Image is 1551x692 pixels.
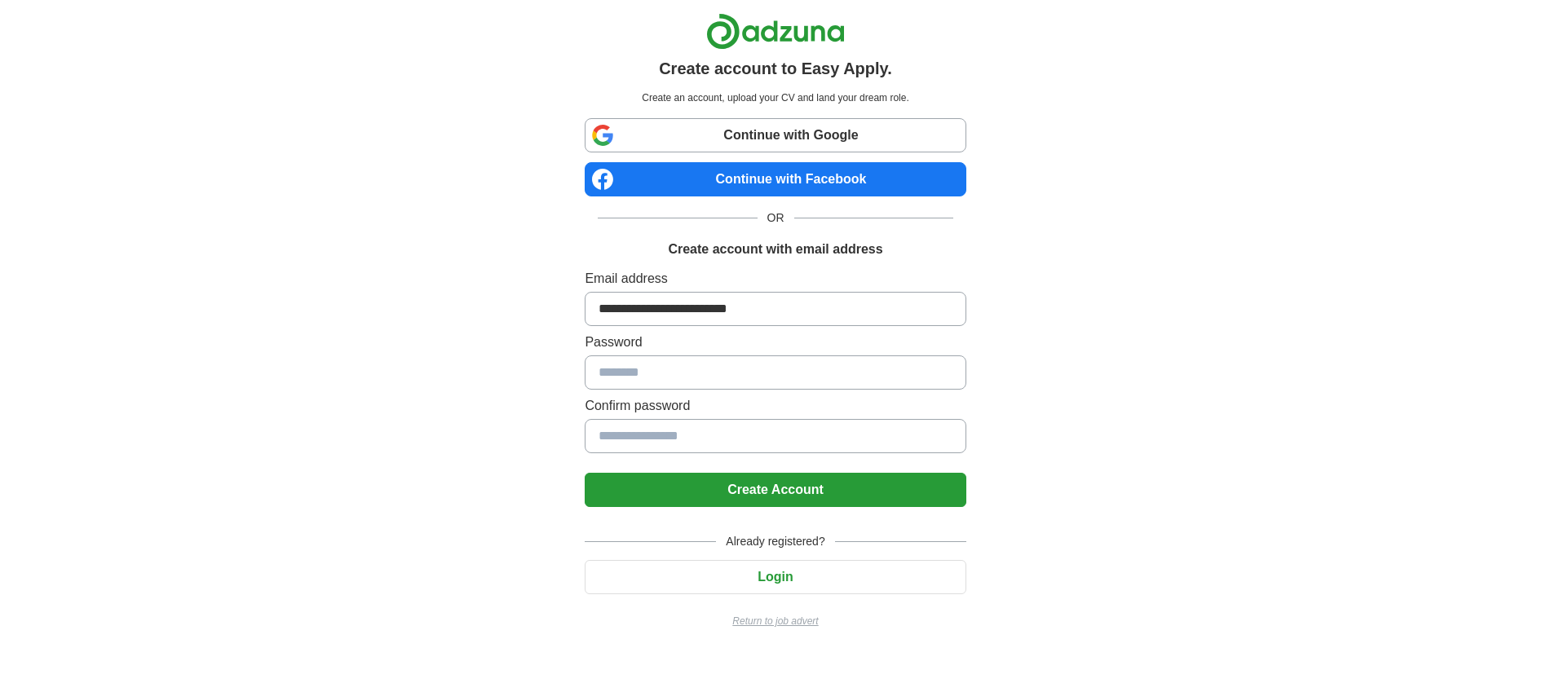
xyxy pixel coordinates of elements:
a: Login [585,570,966,584]
a: Return to job advert [585,614,966,628]
label: Email address [585,269,966,289]
label: Confirm password [585,396,966,416]
img: Adzuna logo [706,13,845,50]
span: OR [758,209,794,227]
p: Create an account, upload your CV and land your dream role. [588,90,962,105]
button: Create Account [585,473,966,507]
h1: Create account with email address [668,240,882,259]
span: Already registered? [716,533,834,550]
button: Login [585,560,966,594]
a: Continue with Facebook [585,162,966,196]
a: Continue with Google [585,118,966,152]
h1: Create account to Easy Apply. [659,56,892,81]
label: Password [585,333,966,352]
